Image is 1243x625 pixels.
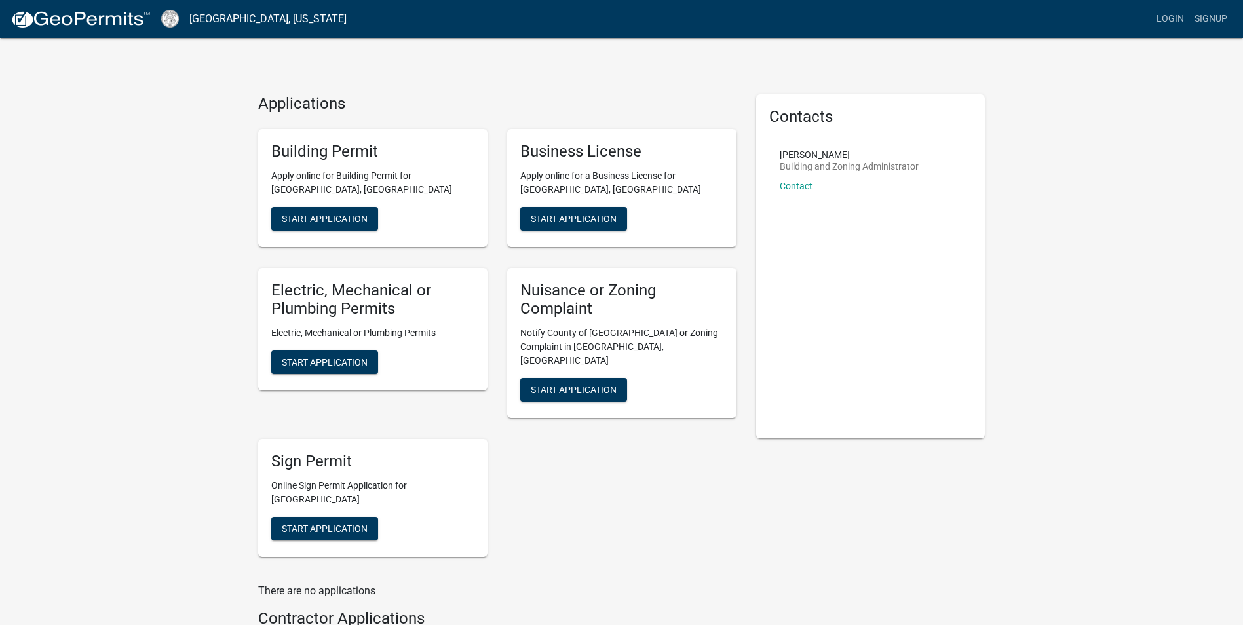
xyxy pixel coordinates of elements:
[282,523,368,533] span: Start Application
[520,169,723,197] p: Apply online for a Business License for [GEOGRAPHIC_DATA], [GEOGRAPHIC_DATA]
[271,517,378,540] button: Start Application
[271,142,474,161] h5: Building Permit
[271,350,378,374] button: Start Application
[271,169,474,197] p: Apply online for Building Permit for [GEOGRAPHIC_DATA], [GEOGRAPHIC_DATA]
[271,326,474,340] p: Electric, Mechanical or Plumbing Permits
[258,94,736,113] h4: Applications
[531,213,617,223] span: Start Application
[769,107,972,126] h5: Contacts
[161,10,179,28] img: Cook County, Georgia
[780,162,919,171] p: Building and Zoning Administrator
[271,479,474,506] p: Online Sign Permit Application for [GEOGRAPHIC_DATA]
[520,378,627,402] button: Start Application
[1151,7,1189,31] a: Login
[1189,7,1233,31] a: Signup
[520,281,723,319] h5: Nuisance or Zoning Complaint
[271,452,474,471] h5: Sign Permit
[780,150,919,159] p: [PERSON_NAME]
[189,8,347,30] a: [GEOGRAPHIC_DATA], [US_STATE]
[271,207,378,231] button: Start Application
[520,326,723,368] p: Notify County of [GEOGRAPHIC_DATA] or Zoning Complaint in [GEOGRAPHIC_DATA], [GEOGRAPHIC_DATA]
[282,213,368,223] span: Start Application
[780,181,813,191] a: Contact
[271,281,474,319] h5: Electric, Mechanical or Plumbing Permits
[282,357,368,368] span: Start Application
[258,94,736,567] wm-workflow-list-section: Applications
[520,207,627,231] button: Start Application
[258,583,736,599] p: There are no applications
[520,142,723,161] h5: Business License
[531,385,617,395] span: Start Application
